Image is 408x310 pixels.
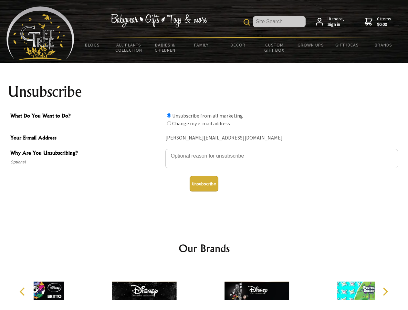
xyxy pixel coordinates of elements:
span: Hi there, [328,16,344,27]
img: Babyware - Gifts - Toys and more... [6,6,74,60]
a: All Plants Collection [111,38,147,57]
a: Brands [365,38,402,52]
a: Hi there,Sign in [316,16,344,27]
span: Optional [10,158,162,166]
span: Why Are You Unsubscribing? [10,149,162,158]
input: What Do You Want to Do? [167,113,171,118]
input: Site Search [253,16,306,27]
a: BLOGS [74,38,111,52]
span: 0 items [377,16,391,27]
a: Grown Ups [292,38,329,52]
strong: Sign in [328,22,344,27]
label: Unsubscribe from all marketing [172,112,243,119]
span: What Do You Want to Do? [10,112,162,121]
button: Next [378,284,392,299]
h2: Our Brands [13,241,395,256]
button: Unsubscribe [190,176,218,191]
span: Your E-mail Address [10,134,162,143]
a: 0 items$0.00 [365,16,391,27]
div: [PERSON_NAME][EMAIL_ADDRESS][DOMAIN_NAME] [165,133,398,143]
a: Family [183,38,220,52]
textarea: Why Are You Unsubscribing? [165,149,398,168]
a: Gift Ideas [329,38,365,52]
a: Babies & Children [147,38,183,57]
input: What Do You Want to Do? [167,121,171,125]
strong: $0.00 [377,22,391,27]
label: Change my e-mail address [172,120,230,127]
img: Babywear - Gifts - Toys & more [110,14,207,27]
a: Decor [220,38,256,52]
a: Custom Gift Box [256,38,293,57]
button: Previous [16,284,30,299]
img: product search [244,19,250,26]
h1: Unsubscribe [8,84,401,99]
